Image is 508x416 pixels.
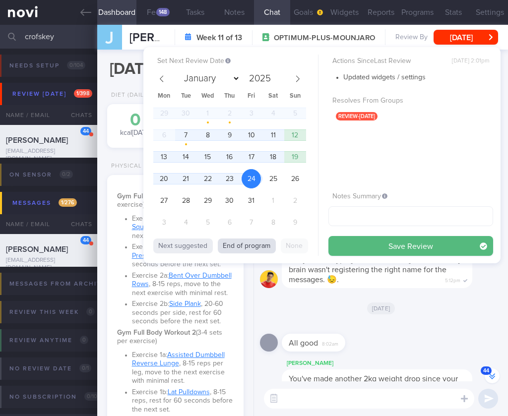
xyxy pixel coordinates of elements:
[132,386,234,415] li: Exercise 1b: , 8-15 reps, rest for 60 seconds before the next set.
[274,33,375,43] span: OPTIMUM-PLUS-MOUNJARO
[245,74,272,83] input: Year
[84,392,103,401] span: 0 / 106
[86,307,95,316] span: 0
[154,169,174,188] span: October 20, 2025
[7,277,130,291] div: Messages from Archived
[263,191,283,210] span: November 1, 2025
[198,169,217,188] span: October 22, 2025
[117,193,194,200] strong: Gym Full Body Workout 1
[445,275,460,284] span: 5:12pm
[132,272,232,288] a: Bent Over Dumbbell Rows
[332,97,489,106] label: Resolves From Groups
[336,112,378,120] span: review-[DATE]
[156,8,170,16] div: 148
[58,214,97,234] div: Chats
[220,213,239,232] span: November 6, 2025
[285,169,305,188] span: October 26, 2025
[129,32,222,44] span: [PERSON_NAME]
[289,375,458,393] span: You've made another 2kg weight drop since your last weigh-in which is excellent!
[7,390,106,404] div: No subscription
[107,92,149,99] div: Diet (Daily)
[153,93,175,100] span: Mon
[220,169,239,188] span: October 23, 2025
[242,169,261,188] span: October 24, 2025
[242,213,261,232] span: November 7, 2025
[67,61,85,69] span: 0 / 104
[6,245,68,253] span: [PERSON_NAME]
[154,147,174,167] span: October 13, 2025
[59,198,77,207] span: 1 / 276
[220,147,239,167] span: October 16, 2025
[79,364,91,372] span: 0 / 1
[132,297,234,326] li: Exercise 2b: , 20-60 seconds per side, rest for 60 seconds before the next set.
[80,236,91,244] div: 44
[168,389,210,396] a: Lat Pulldowns
[220,125,239,145] span: October 9, 2025
[198,147,217,167] span: October 15, 2025
[74,89,92,98] span: 1 / 398
[154,191,174,210] span: October 27, 2025
[169,300,201,307] a: Side Plank
[395,33,428,42] span: Review By
[107,163,197,170] div: Physical Activity Goals
[285,213,305,232] span: November 9, 2025
[7,305,97,319] div: Review this week
[481,366,492,375] span: 44
[60,170,73,178] span: 0 / 2
[219,93,241,100] span: Thu
[176,125,195,145] span: October 7, 2025
[7,334,91,347] div: Review anytime
[197,93,219,100] span: Wed
[154,213,174,232] span: November 3, 2025
[10,196,79,210] div: Messages
[10,87,95,101] div: Review [DATE]
[91,19,128,57] div: J
[285,191,305,210] span: November 2, 2025
[132,352,225,367] a: Assisted Dumbbell Reverse Lunge
[198,213,217,232] span: November 5, 2025
[117,329,196,336] strong: Gym Full Body Workout 2
[241,93,262,100] span: Fri
[218,238,276,253] button: End of program
[80,127,91,135] div: 44
[180,71,240,86] select: Month
[132,243,219,259] a: Dumbbell Bench Press
[176,213,195,232] span: November 4, 2025
[198,191,217,210] span: October 29, 2025
[7,59,88,72] div: Needs setup
[6,257,91,272] div: [EMAIL_ADDRESS][DOMAIN_NAME]
[196,33,242,43] strong: Week 11 of 13
[132,212,234,241] li: Exercise 1a: , 8-15 reps, move to the next exercise with minimal rest.
[7,168,75,181] div: On sensor
[117,112,154,129] div: 0
[117,329,222,345] span: (3-4 sets per exercise)
[80,336,88,344] span: 0
[242,125,261,145] span: October 10, 2025
[6,148,91,163] div: [EMAIL_ADDRESS][DOMAIN_NAME]
[285,147,305,167] span: October 19, 2025
[153,238,213,253] button: Next suggested
[176,169,195,188] span: October 21, 2025
[117,112,154,138] div: kcal [DATE]
[322,338,338,348] span: 8:02am
[220,191,239,210] span: October 30, 2025
[176,147,195,167] span: October 14, 2025
[263,169,283,188] span: October 25, 2025
[284,93,306,100] span: Sun
[328,236,493,256] button: Save Review
[242,147,261,167] span: October 17, 2025
[132,240,234,269] li: Exercise 1b: , 8-15 reps, rest for 60 seconds before the next set.
[157,57,314,66] label: Set Next Review Date
[485,368,500,383] button: 44
[117,193,233,209] span: (3-4 sets per exercise)
[434,30,498,45] button: [DATE]
[198,125,217,145] span: October 8, 2025
[452,58,489,65] span: [DATE] 2:01pm
[263,213,283,232] span: November 8, 2025
[289,339,318,347] span: All good
[367,302,395,314] span: [DATE]
[175,93,197,100] span: Tue
[282,357,502,369] div: [PERSON_NAME]
[263,147,283,167] span: October 18, 2025
[332,57,489,66] label: Actions Since Last Review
